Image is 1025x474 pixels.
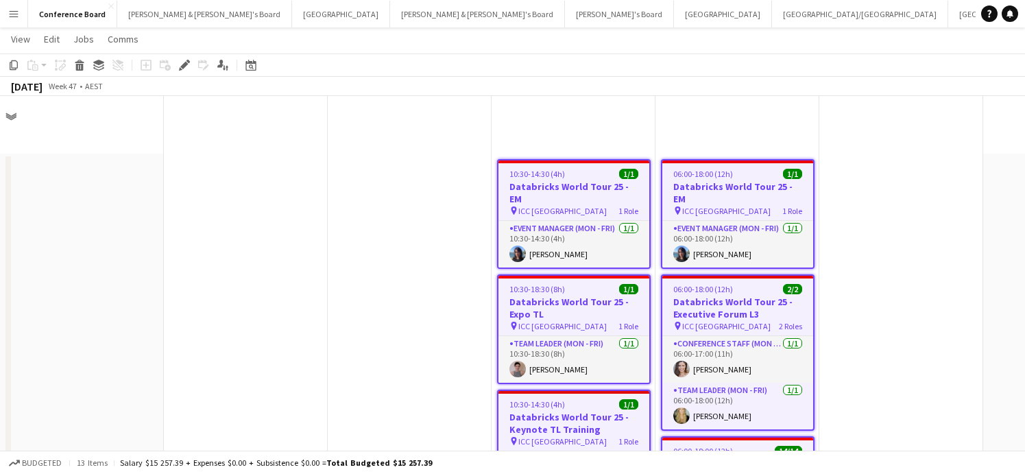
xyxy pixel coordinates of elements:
[44,33,60,45] span: Edit
[673,284,733,294] span: 06:00-18:00 (12h)
[518,206,607,216] span: ICC [GEOGRAPHIC_DATA]
[674,1,772,27] button: [GEOGRAPHIC_DATA]
[498,336,649,383] app-card-role: Team Leader (Mon - Fri)1/110:30-18:30 (8h)[PERSON_NAME]
[619,284,638,294] span: 1/1
[618,321,638,331] span: 1 Role
[45,81,80,91] span: Week 47
[619,169,638,179] span: 1/1
[498,180,649,205] h3: Databricks World Tour 25 - EM
[783,169,802,179] span: 1/1
[38,30,65,48] a: Edit
[28,1,117,27] button: Conference Board
[779,321,802,331] span: 2 Roles
[102,30,144,48] a: Comms
[662,221,813,268] app-card-role: Event Manager (Mon - Fri)1/106:00-18:00 (12h)[PERSON_NAME]
[68,30,99,48] a: Jobs
[662,180,813,205] h3: Databricks World Tour 25 - EM
[565,1,674,27] button: [PERSON_NAME]'s Board
[117,1,292,27] button: [PERSON_NAME] & [PERSON_NAME]'s Board
[497,274,651,384] app-job-card: 10:30-18:30 (8h)1/1Databricks World Tour 25 - Expo TL ICC [GEOGRAPHIC_DATA]1 RoleTeam Leader (Mon...
[661,274,815,431] app-job-card: 06:00-18:00 (12h)2/2Databricks World Tour 25 - Executive Forum L3 ICC [GEOGRAPHIC_DATA]2 RolesCon...
[108,33,138,45] span: Comms
[498,296,649,320] h3: Databricks World Tour 25 - Expo TL
[682,206,771,216] span: ICC [GEOGRAPHIC_DATA]
[85,81,103,91] div: AEST
[772,1,948,27] button: [GEOGRAPHIC_DATA]/[GEOGRAPHIC_DATA]
[5,30,36,48] a: View
[661,159,815,269] app-job-card: 06:00-18:00 (12h)1/1Databricks World Tour 25 - EM ICC [GEOGRAPHIC_DATA]1 RoleEvent Manager (Mon -...
[498,221,649,268] app-card-role: Event Manager (Mon - Fri)1/110:30-14:30 (4h)[PERSON_NAME]
[673,446,733,456] span: 06:00-18:00 (12h)
[509,399,565,410] span: 10:30-14:30 (4h)
[782,206,802,216] span: 1 Role
[498,411,649,436] h3: Databricks World Tour 25 - Keynote TL Training
[11,80,43,93] div: [DATE]
[22,458,62,468] span: Budgeted
[390,1,565,27] button: [PERSON_NAME] & [PERSON_NAME]'s Board
[662,336,813,383] app-card-role: Conference Staff (Mon - Fri)1/106:00-17:00 (11h)[PERSON_NAME]
[7,455,64,471] button: Budgeted
[775,446,802,456] span: 14/14
[673,169,733,179] span: 06:00-18:00 (12h)
[509,169,565,179] span: 10:30-14:30 (4h)
[783,284,802,294] span: 2/2
[326,458,432,468] span: Total Budgeted $15 257.39
[618,206,638,216] span: 1 Role
[120,458,432,468] div: Salary $15 257.39 + Expenses $0.00 + Subsistence $0.00 =
[518,321,607,331] span: ICC [GEOGRAPHIC_DATA]
[73,33,94,45] span: Jobs
[518,436,607,447] span: ICC [GEOGRAPHIC_DATA]
[619,399,638,410] span: 1/1
[75,458,108,468] span: 13 items
[11,33,30,45] span: View
[618,436,638,447] span: 1 Role
[497,159,651,269] app-job-card: 10:30-14:30 (4h)1/1Databricks World Tour 25 - EM ICC [GEOGRAPHIC_DATA]1 RoleEvent Manager (Mon - ...
[662,296,813,320] h3: Databricks World Tour 25 - Executive Forum L3
[662,383,813,429] app-card-role: Team Leader (Mon - Fri)1/106:00-18:00 (12h)[PERSON_NAME]
[509,284,565,294] span: 10:30-18:30 (8h)
[682,321,771,331] span: ICC [GEOGRAPHIC_DATA]
[292,1,390,27] button: [GEOGRAPHIC_DATA]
